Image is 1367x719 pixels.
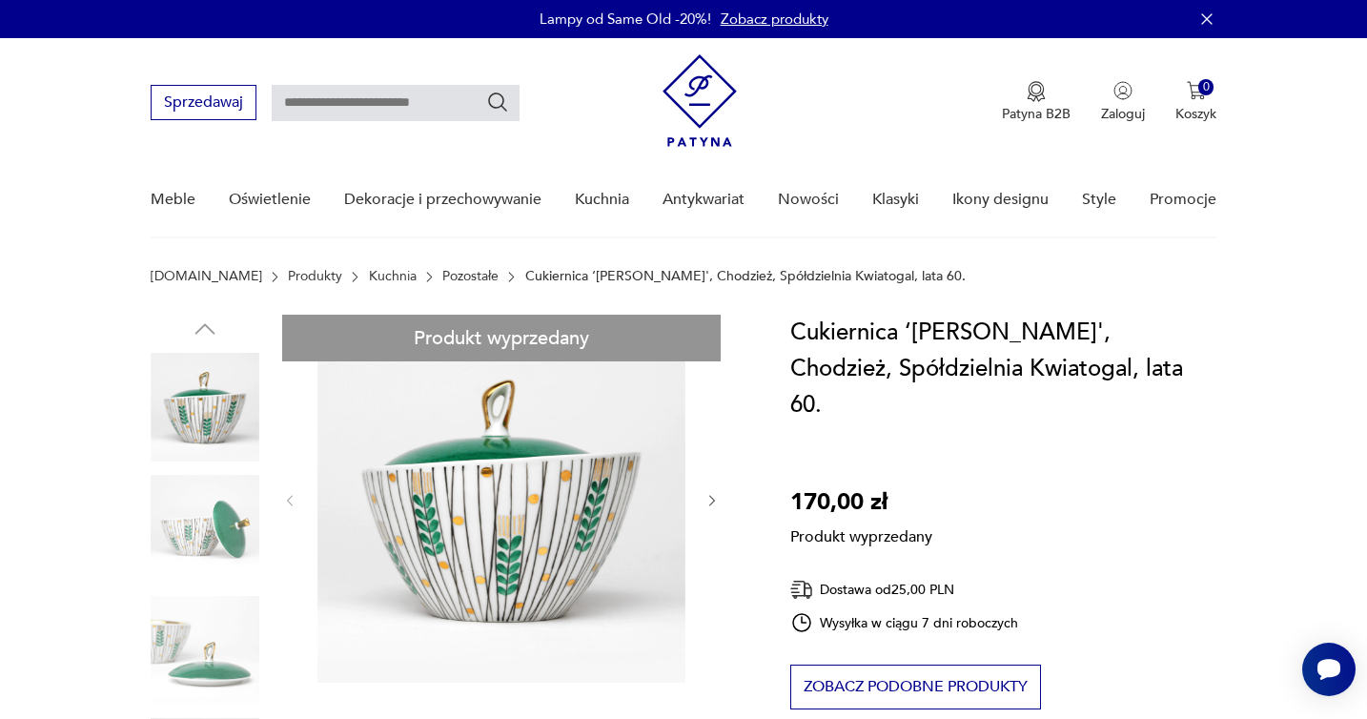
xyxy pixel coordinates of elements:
a: Klasyki [872,163,919,236]
p: 170,00 zł [790,484,932,521]
a: Style [1082,163,1116,236]
button: Patyna B2B [1002,81,1071,123]
iframe: Smartsupp widget button [1302,643,1356,696]
div: Wysyłka w ciągu 7 dni roboczych [790,611,1019,634]
a: [DOMAIN_NAME] [151,269,262,284]
a: Ikona medaluPatyna B2B [1002,81,1071,123]
button: 0Koszyk [1175,81,1216,123]
button: Zobacz podobne produkty [790,665,1041,709]
a: Promocje [1150,163,1216,236]
a: Pozostałe [442,269,499,284]
img: Ikonka użytkownika [1113,81,1132,100]
p: Cukiernica ‘[PERSON_NAME]', Chodzież, Spółdzielnia Kwiatogal, lata 60. [525,269,966,284]
a: Meble [151,163,195,236]
img: Patyna - sklep z meblami i dekoracjami vintage [663,54,737,147]
p: Zaloguj [1101,105,1145,123]
div: Dostawa od 25,00 PLN [790,578,1019,602]
a: Sprzedawaj [151,97,256,111]
a: Oświetlenie [229,163,311,236]
h1: Cukiernica ‘[PERSON_NAME]', Chodzież, Spółdzielnia Kwiatogal, lata 60. [790,315,1216,423]
a: Produkty [288,269,342,284]
button: Zaloguj [1101,81,1145,123]
div: 0 [1198,79,1214,95]
button: Sprzedawaj [151,85,256,120]
button: Szukaj [486,91,509,113]
p: Patyna B2B [1002,105,1071,123]
p: Lampy od Same Old -20%! [540,10,711,29]
a: Kuchnia [575,163,629,236]
img: Ikona dostawy [790,578,813,602]
a: Antykwariat [663,163,745,236]
p: Produkt wyprzedany [790,521,932,547]
img: Ikona koszyka [1187,81,1206,100]
a: Dekoracje i przechowywanie [344,163,541,236]
img: Ikona medalu [1027,81,1046,102]
a: Kuchnia [369,269,417,284]
p: Koszyk [1175,105,1216,123]
a: Nowości [778,163,839,236]
a: Zobacz produkty [721,10,828,29]
a: Ikony designu [952,163,1049,236]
